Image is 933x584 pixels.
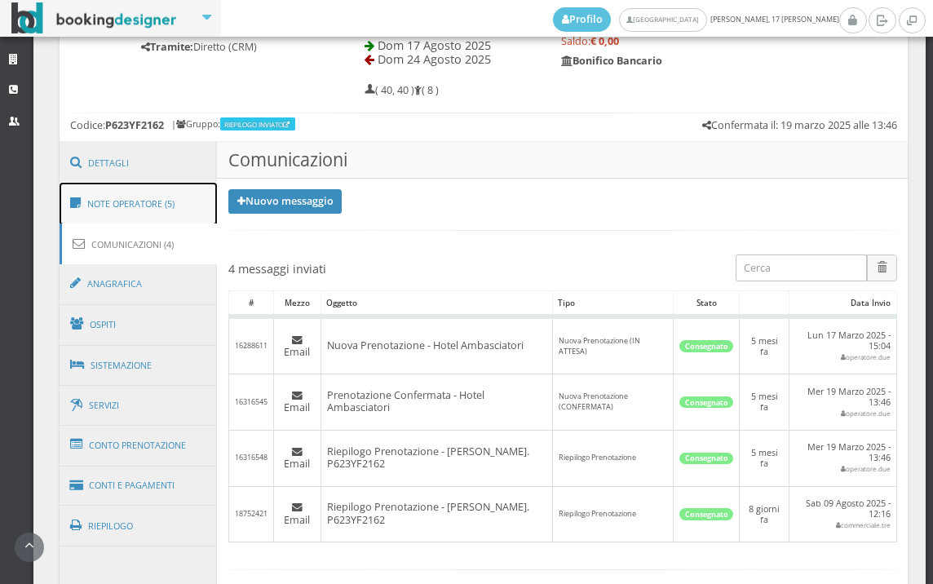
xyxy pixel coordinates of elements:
div: Consegnato [679,340,733,352]
td: 16316548 [228,431,273,487]
a: Servizi [60,385,218,427]
input: Cerca [736,254,867,281]
a: Anagrafica [60,263,218,305]
h5: Email [280,445,314,470]
h5: Email [280,501,314,525]
h6: Lun 17 Marzo 2025 - 15:04 [795,330,890,362]
small: operatore.due [841,409,891,418]
a: Sistemazione [60,344,218,387]
div: Mezzo [274,291,320,314]
span: Dom 17 Agosto 2025 [378,38,491,53]
h6: 5 mesi fa [745,336,783,357]
a: Conto Prenotazione [60,424,218,467]
img: BookingDesigner.com [11,2,177,34]
td: 16288611 [228,316,273,374]
div: Tipo [553,291,673,314]
h5: Saldo: [561,35,815,47]
div: Stato [674,291,739,314]
td: 18752421 [228,486,273,542]
h5: Prenotazione Confermata - Hotel Ambasciatori [327,389,546,414]
h6: | Gruppo: [171,119,297,130]
strong: € 0,00 [590,34,619,48]
h6: 5 mesi fa [745,392,783,413]
span: [PERSON_NAME], 17 [PERSON_NAME] [553,7,839,32]
a: Nuovo messaggio [228,189,343,214]
td: Riepilogo Prenotazione [552,486,673,542]
a: Comunicazioni (4) [60,223,218,265]
a: Dettagli [60,142,218,184]
h5: Email [280,389,314,414]
h3: Comunicazioni [217,142,908,179]
b: Bonifico Bancario [561,54,662,68]
h6: 5 mesi fa [745,448,783,469]
div: Consegnato [679,396,733,408]
span: Dom 24 Agosto 2025 [378,51,491,67]
a: Note Operatore (5) [60,183,218,225]
div: Oggetto [321,291,552,314]
div: Data invio [789,291,896,314]
a: Ospiti [60,303,218,346]
h5: Email [280,334,314,358]
a: [GEOGRAPHIC_DATA] [619,8,706,32]
b: Tramite: [141,40,193,54]
small: operatore.due [841,464,891,473]
div: # [229,291,273,314]
h5: Confermata il: 19 marzo 2025 alle 13:46 [702,119,897,131]
a: Conti e Pagamenti [60,465,218,507]
h5: ( 40, 40 ) ( 8 ) [365,84,439,96]
h6: 8 giorni fa [745,504,783,525]
h5: Codice: [70,119,164,131]
a: Profilo [553,7,612,32]
b: P623YF2162 [105,118,164,132]
h6: Mer 19 Marzo 2025 - 13:46 [795,387,890,418]
small: commerciale.tre [836,520,891,529]
h6: Sab 09 Agosto 2025 - 12:16 [795,498,890,530]
div: Consegnato [679,453,733,464]
h5: Riepilogo Prenotazione - [PERSON_NAME]. P623YF2162 [327,501,546,525]
div: Consegnato [679,508,733,520]
h6: Mer 19 Marzo 2025 - 13:46 [795,442,890,474]
h5: Nuova Prenotazione - Hotel Ambasciatori [327,339,546,352]
a: RIEPILOGO INVIATO [224,120,293,129]
td: 16316545 [228,374,273,431]
small: operatore.due [841,352,891,361]
h5: Riepilogo Prenotazione - [PERSON_NAME]. P623YF2162 [327,445,546,470]
a: Riepilogo [60,505,218,547]
h4: 4 messaggi inviati [228,262,326,276]
td: Nuova Prenotazione (CONFERMATA) [552,374,673,431]
h5: Diretto (CRM) [141,41,309,53]
td: Nuova Prenotazione (IN ATTESA) [552,316,673,374]
td: Riepilogo Prenotazione [552,431,673,487]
